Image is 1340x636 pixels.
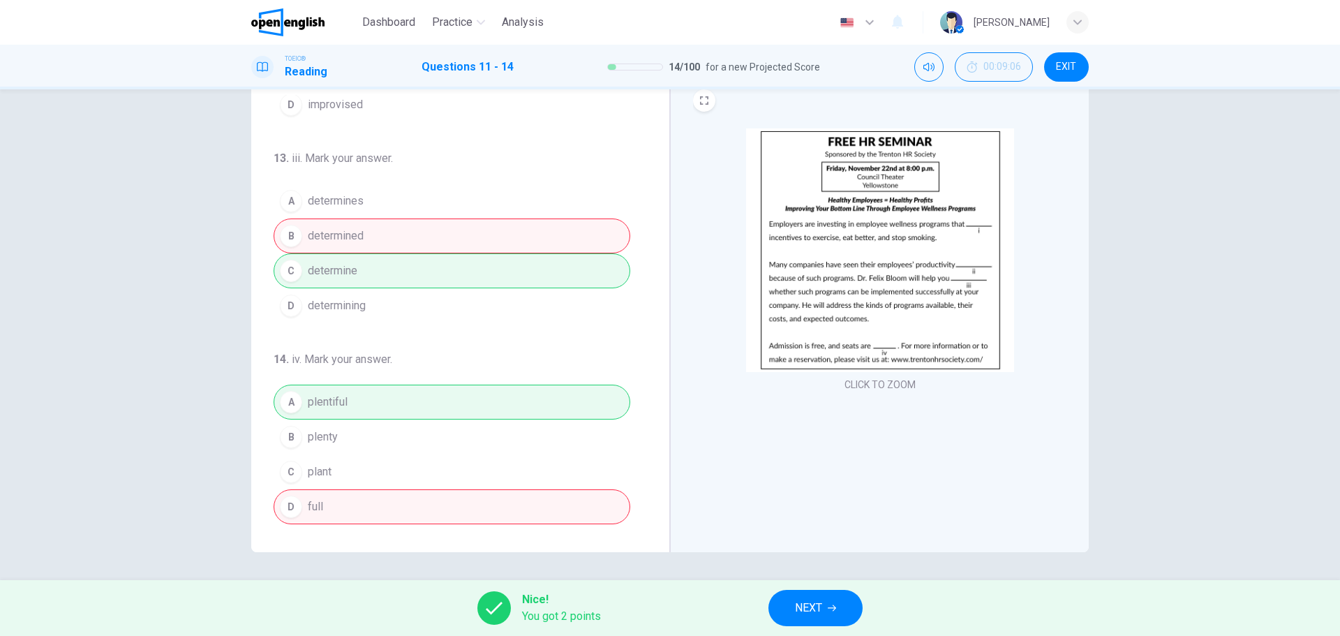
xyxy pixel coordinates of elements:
button: CLICK TO ZOOM [839,375,921,394]
span: EXIT [1056,61,1076,73]
span: 14 . [274,353,289,366]
span: iii. Mark your answer. [292,151,393,165]
button: 00:09:06 [955,52,1033,82]
span: 14 / 100 [669,59,700,75]
span: 00:09:06 [983,61,1021,73]
button: EXPAND [693,89,715,112]
button: Analysis [496,10,549,35]
h1: Reading [285,64,327,80]
span: for a new Projected Score [706,59,820,75]
div: Hide [955,52,1033,82]
span: Practice [432,14,472,31]
button: EXIT [1044,52,1089,82]
img: en [838,17,856,28]
button: Dashboard [357,10,421,35]
a: OpenEnglish logo [251,8,357,36]
span: 13 . [274,151,289,165]
span: iv. Mark your answer. [292,353,392,366]
span: Dashboard [362,14,415,31]
img: Profile picture [940,11,962,34]
button: Practice [426,10,491,35]
span: Analysis [502,14,544,31]
span: TOEIC® [285,54,306,64]
h1: Questions 11 - 14 [422,59,514,75]
div: Mute [914,52,944,82]
button: NEXT [768,590,863,626]
img: undefined [746,128,1014,372]
span: NEXT [795,598,822,618]
span: You got 2 points [522,608,601,625]
img: OpenEnglish logo [251,8,325,36]
div: [PERSON_NAME] [974,14,1050,31]
span: Nice! [522,591,601,608]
